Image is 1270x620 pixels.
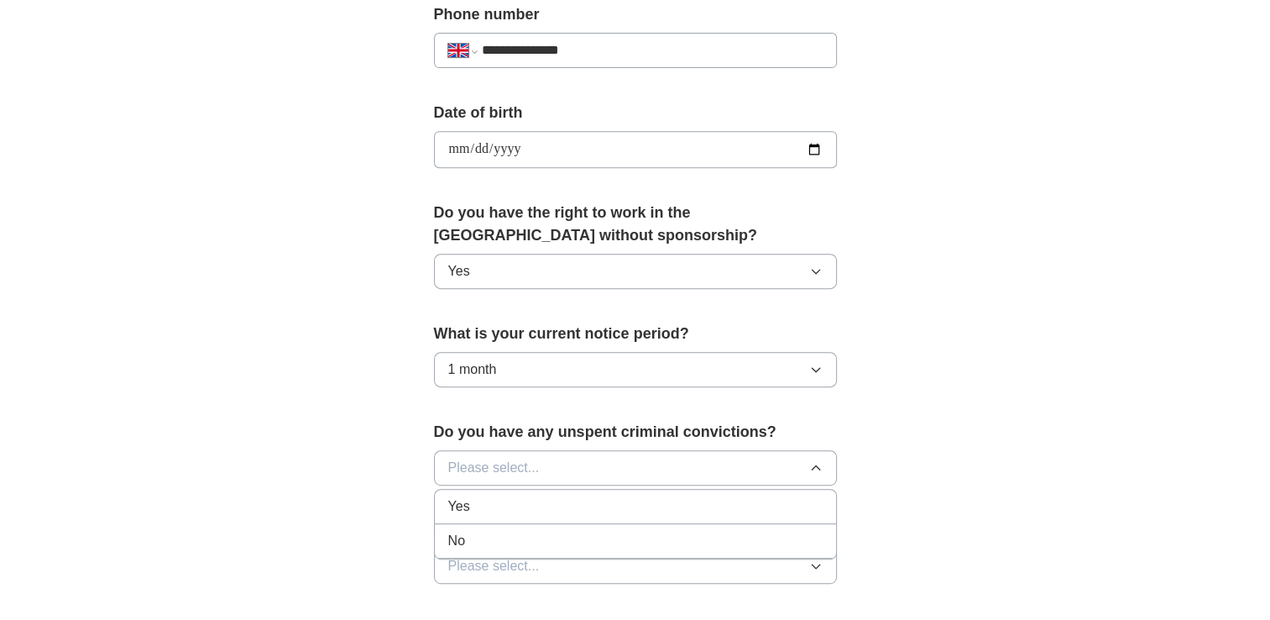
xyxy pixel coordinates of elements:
[434,549,837,584] button: Please select...
[434,421,837,444] label: Do you have any unspent criminal convictions?
[434,3,837,26] label: Phone number
[448,261,470,281] span: Yes
[448,458,540,478] span: Please select...
[434,254,837,289] button: Yes
[434,202,837,247] label: Do you have the right to work in the [GEOGRAPHIC_DATA] without sponsorship?
[434,450,837,486] button: Please select...
[434,352,837,387] button: 1 month
[448,360,497,380] span: 1 month
[434,323,837,345] label: What is your current notice period?
[448,531,465,551] span: No
[434,102,837,124] label: Date of birth
[448,556,540,576] span: Please select...
[448,497,470,517] span: Yes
